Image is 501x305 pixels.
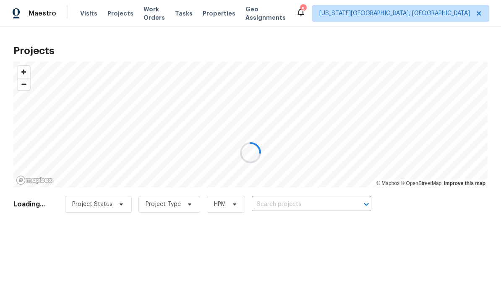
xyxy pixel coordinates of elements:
[16,175,53,185] a: Mapbox homepage
[18,78,30,90] button: Zoom out
[300,5,306,13] div: 5
[401,180,441,186] a: OpenStreetMap
[444,180,485,186] a: Improve this map
[18,66,30,78] button: Zoom in
[376,180,399,186] a: Mapbox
